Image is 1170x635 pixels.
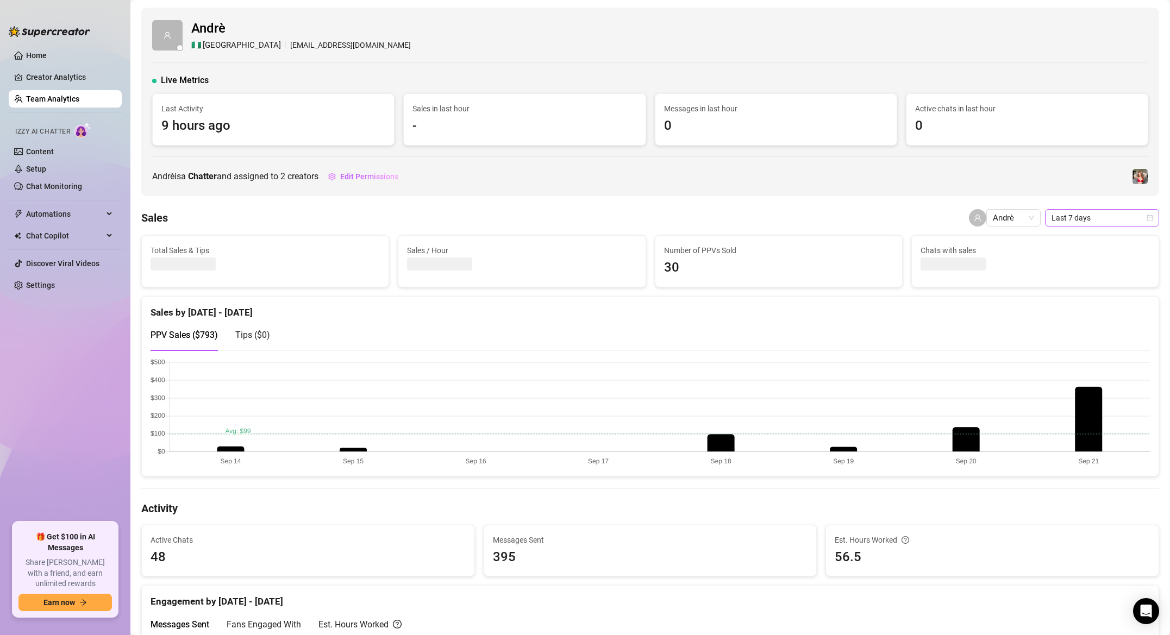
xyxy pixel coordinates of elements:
button: Edit Permissions [328,168,399,185]
div: Engagement by [DATE] - [DATE] [151,586,1150,609]
span: Chats with sales [921,244,1150,256]
span: arrow-right [79,599,87,606]
span: Sales / Hour [407,244,636,256]
span: Total Sales & Tips [151,244,380,256]
span: Number of PPVs Sold [664,244,893,256]
span: Fans Engaged With [227,619,301,630]
span: calendar [1147,215,1153,221]
a: Creator Analytics [26,68,113,86]
span: Active Chats [151,534,466,546]
span: 🎁 Get $100 in AI Messages [18,532,112,553]
span: - [412,116,636,136]
b: Chatter [188,171,217,181]
span: user [164,32,171,39]
span: Live Metrics [161,74,209,87]
span: question-circle [902,534,909,546]
span: Andrè [191,18,411,39]
a: Setup [26,165,46,173]
h4: Activity [141,501,1159,516]
span: setting [328,173,336,180]
span: Andrè is a and assigned to creators [152,169,318,183]
span: 30 [664,257,893,278]
span: Messages in last hour [664,103,888,115]
span: Earn now [43,598,75,607]
span: Last 7 days [1052,210,1153,226]
img: fit_meli007 [1133,169,1148,184]
span: Last Activity [161,103,385,115]
img: AI Chatter [74,122,91,138]
span: question-circle [393,618,402,631]
img: logo-BBDzfeDw.svg [9,26,90,37]
div: [EMAIL_ADDRESS][DOMAIN_NAME] [191,39,411,52]
span: user [974,214,981,222]
span: Active chats in last hour [915,103,1139,115]
span: Chat Copilot [26,227,103,244]
a: Chat Monitoring [26,182,82,191]
span: 🇳🇬 [191,39,202,52]
span: 48 [151,547,466,568]
span: 395 [493,547,808,568]
a: Discover Viral Videos [26,259,99,268]
span: Tips ( $0 ) [235,330,270,340]
span: 9 hours ago [161,116,385,136]
h4: Sales [141,210,168,225]
div: Sales by [DATE] - [DATE] [151,297,1150,320]
span: 56.5 [835,547,1150,568]
div: Est. Hours Worked [318,618,402,631]
a: Settings [26,281,55,290]
img: Chat Copilot [14,232,21,240]
span: Sales in last hour [412,103,636,115]
span: Edit Permissions [340,172,398,181]
span: Messages Sent [493,534,808,546]
span: Izzy AI Chatter [15,127,70,137]
span: PPV Sales ( $793 ) [151,330,218,340]
div: Est. Hours Worked [835,534,1150,546]
a: Home [26,51,47,60]
span: 2 [280,171,285,181]
span: thunderbolt [14,210,23,218]
span: Andrè [993,210,1034,226]
span: 0 [664,116,888,136]
span: [GEOGRAPHIC_DATA] [203,39,281,52]
div: Open Intercom Messenger [1133,598,1159,624]
span: Share [PERSON_NAME] with a friend, and earn unlimited rewards [18,557,112,589]
span: Automations [26,205,103,223]
a: Content [26,147,54,156]
button: Earn nowarrow-right [18,594,112,611]
a: Team Analytics [26,95,79,103]
span: 0 [915,116,1139,136]
span: Messages Sent [151,619,209,630]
